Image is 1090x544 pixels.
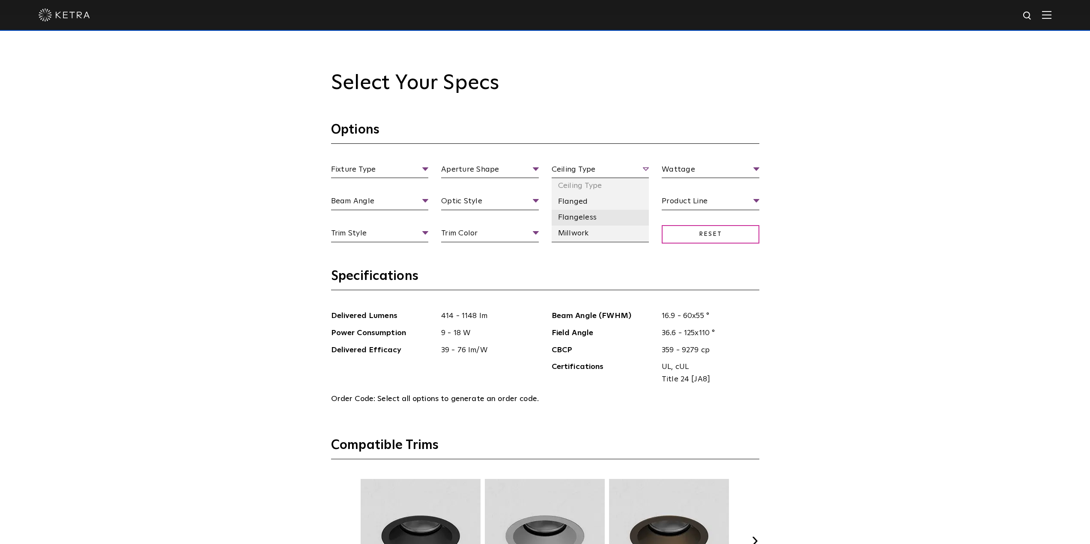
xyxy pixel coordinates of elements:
span: Delivered Lumens [331,310,435,322]
span: Delivered Efficacy [331,344,435,357]
span: UL, cUL [662,361,753,373]
span: 359 - 9279 cp [655,344,759,357]
span: Product Line [662,195,759,210]
img: Hamburger%20Nav.svg [1042,11,1051,19]
span: Optic Style [441,195,539,210]
li: Ceiling Type [552,178,649,194]
h2: Select Your Specs [331,71,759,96]
span: Title 24 [JA8] [662,373,753,386]
h3: Compatible Trims [331,437,759,459]
span: Reset [662,225,759,244]
span: Ceiling Type [552,163,649,178]
span: Trim Style [331,227,429,242]
span: Certifications [552,361,656,386]
span: 36.6 - 125x110 ° [655,327,759,339]
span: Select all options to generate an order code. [377,395,539,403]
li: Flangeless [552,210,649,226]
span: 16.9 - 60x55 ° [655,310,759,322]
span: Beam Angle [331,195,429,210]
span: Power Consumption [331,327,435,339]
span: Beam Angle (FWHM) [552,310,656,322]
h3: Specifications [331,268,759,290]
span: Trim Color [441,227,539,242]
span: Aperture Shape [441,163,539,178]
img: search icon [1022,11,1033,21]
h3: Options [331,122,759,144]
span: 414 - 1148 lm [435,310,539,322]
span: Wattage [662,163,759,178]
span: Order Code: [331,395,376,403]
img: ketra-logo-2019-white [39,9,90,21]
span: Field Angle [552,327,656,339]
span: Fixture Type [331,163,429,178]
span: 9 - 18 W [435,327,539,339]
li: Flanged [552,194,649,210]
li: Millwork [552,226,649,241]
span: 39 - 76 lm/W [435,344,539,357]
span: CBCP [552,344,656,357]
